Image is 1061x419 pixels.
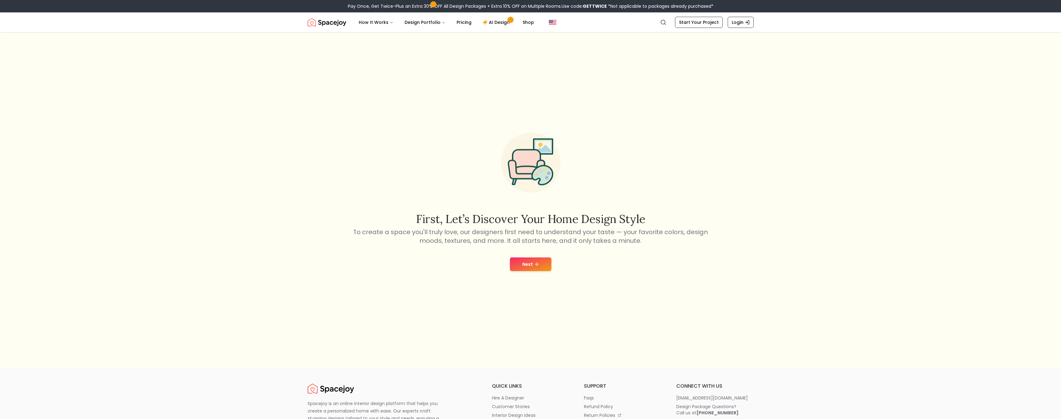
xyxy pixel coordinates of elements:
[492,382,569,390] h6: quick links
[584,403,613,410] p: refund policy
[696,410,739,416] b: [PHONE_NUMBER]
[583,3,607,9] b: GETTWICE
[584,412,661,418] a: return policies
[348,3,713,9] div: Pay Once, Get Twice-Plus an Extra 30% OFF All Design Packages + Extra 10% OFF on Multiple Rooms.
[728,17,754,28] a: Login
[676,395,754,401] a: [EMAIL_ADDRESS][DOMAIN_NAME]
[676,395,748,401] p: [EMAIL_ADDRESS][DOMAIN_NAME]
[478,16,516,29] a: AI Design
[308,16,346,29] a: Spacejoy
[584,382,661,390] h6: support
[452,16,476,29] a: Pricing
[676,403,739,416] div: Design Package Questions? Call us at
[354,16,539,29] nav: Main
[562,3,607,9] span: Use code:
[492,403,569,410] a: customer stories
[584,412,615,418] p: return policies
[492,403,530,410] p: customer stories
[492,412,569,418] a: interior design ideas
[352,228,709,245] p: To create a space you'll truly love, our designers first need to understand your taste — your fav...
[549,19,556,26] img: United States
[308,382,354,395] a: Spacejoy
[607,3,713,9] span: *Not applicable to packages already purchased*
[492,412,536,418] p: interior design ideas
[584,395,661,401] a: faqs
[676,382,754,390] h6: connect with us
[675,17,723,28] a: Start Your Project
[518,16,539,29] a: Shop
[308,382,354,395] img: Spacejoy Logo
[491,123,570,203] img: Start Style Quiz Illustration
[492,395,569,401] a: hire a designer
[676,403,754,416] a: Design Package Questions?Call us at[PHONE_NUMBER]
[400,16,450,29] button: Design Portfolio
[308,16,346,29] img: Spacejoy Logo
[354,16,398,29] button: How It Works
[584,395,594,401] p: faqs
[308,12,754,32] nav: Global
[510,257,551,271] button: Next
[352,213,709,225] h2: First, let’s discover your home design style
[584,403,661,410] a: refund policy
[492,395,524,401] p: hire a designer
